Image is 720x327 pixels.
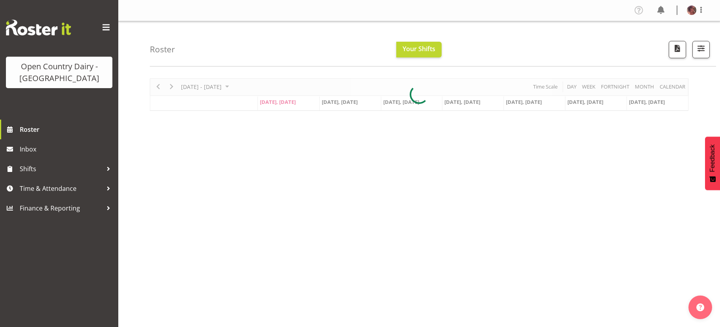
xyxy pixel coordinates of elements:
img: help-xxl-2.png [696,303,704,311]
span: Roster [20,124,114,135]
img: toni-crowhurstc2e1ec1ac8bd12af0fe9d4d76b0fc526.png [687,6,696,15]
span: Finance & Reporting [20,202,103,214]
span: Feedback [709,144,716,172]
span: Inbox [20,143,114,155]
div: Open Country Dairy - [GEOGRAPHIC_DATA] [14,61,104,84]
span: Shifts [20,163,103,175]
h4: Roster [150,45,175,54]
button: Feedback - Show survey [705,137,720,190]
span: Your Shifts [403,44,435,53]
button: Filter Shifts [692,41,710,58]
span: Time & Attendance [20,183,103,194]
button: Your Shifts [396,42,442,57]
button: Download a PDF of the roster according to the set date range. [669,41,686,58]
img: Rosterit website logo [6,20,71,35]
